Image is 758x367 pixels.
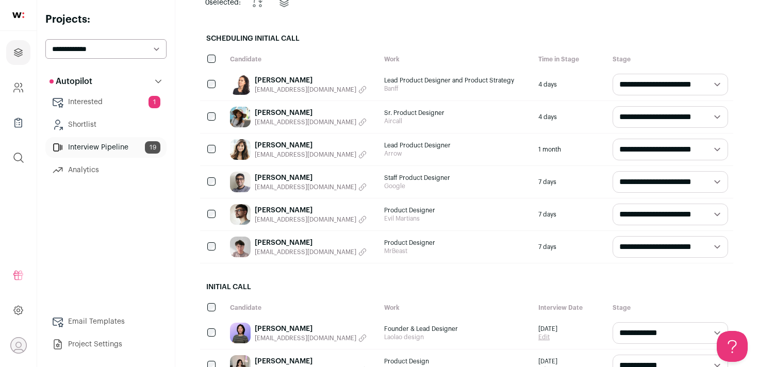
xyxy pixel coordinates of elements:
[384,247,528,255] span: MrBeast
[533,134,607,165] div: 1 month
[45,311,167,332] a: Email Templates
[607,298,733,317] div: Stage
[45,71,167,92] button: Autopilot
[533,231,607,263] div: 7 days
[255,183,356,191] span: [EMAIL_ADDRESS][DOMAIN_NAME]
[6,110,30,135] a: Company Lists
[230,107,251,127] img: 554f464cb4fba89a8a83bf1165adefccb704274ffd7c2b9bc87faebba8973362.jpg
[255,248,356,256] span: [EMAIL_ADDRESS][DOMAIN_NAME]
[45,334,167,355] a: Project Settings
[384,357,528,365] span: Product Design
[533,198,607,230] div: 7 days
[255,324,367,334] a: [PERSON_NAME]
[384,182,528,190] span: Google
[533,101,607,133] div: 4 days
[12,12,24,18] img: wellfound-shorthand-0d5821cbd27db2630d0214b213865d53afaa358527fdda9d0ea32b1df1b89c2c.svg
[384,174,528,182] span: Staff Product Designer
[230,237,251,257] img: d6d96f3ea5250dcbcc432fdfce50c8b1b59e8c072636e173c92001058b55fe69.jpg
[255,173,367,183] a: [PERSON_NAME]
[230,74,251,95] img: 9aeff988efad7df141fbcecc4e5143a51ed0522606a44b258a428eaa5e5a5941.jpg
[255,108,367,118] a: [PERSON_NAME]
[255,205,367,215] a: [PERSON_NAME]
[379,298,533,317] div: Work
[255,75,367,86] a: [PERSON_NAME]
[607,50,733,69] div: Stage
[384,149,528,158] span: Arrow
[379,50,533,69] div: Work
[717,331,748,362] iframe: Help Scout Beacon - Open
[45,92,167,112] a: Interested1
[45,137,167,158] a: Interview Pipeline19
[255,151,356,159] span: [EMAIL_ADDRESS][DOMAIN_NAME]
[255,151,367,159] button: [EMAIL_ADDRESS][DOMAIN_NAME]
[384,109,528,117] span: Sr. Product Designer
[384,325,528,333] span: Founder & Lead Designer
[6,75,30,100] a: Company and ATS Settings
[384,85,528,93] span: Banff
[384,76,528,85] span: Lead Product Designer and Product Strategy
[230,139,251,160] img: dddf94288c4090aa08b36debaa9ed0ce84a3bbffe4bb528381c33dfe34e0493e
[533,50,607,69] div: Time in Stage
[200,276,733,298] h2: Initial Call
[384,239,528,247] span: Product Designer
[384,333,528,341] span: Laolao design
[225,298,379,317] div: Candidate
[200,27,733,50] h2: Scheduling Initial Call
[255,356,367,366] a: [PERSON_NAME]
[45,160,167,180] a: Analytics
[255,140,367,151] a: [PERSON_NAME]
[230,172,251,192] img: 50b6d4a997a9801c82613c4f1e1f7bda5c2595ce7e86cde33ed5f89fc6c22b6f.jpg
[255,248,367,256] button: [EMAIL_ADDRESS][DOMAIN_NAME]
[255,86,356,94] span: [EMAIL_ADDRESS][DOMAIN_NAME]
[255,215,367,224] button: [EMAIL_ADDRESS][DOMAIN_NAME]
[45,114,167,135] a: Shortlist
[255,334,367,342] button: [EMAIL_ADDRESS][DOMAIN_NAME]
[255,183,367,191] button: [EMAIL_ADDRESS][DOMAIN_NAME]
[6,40,30,65] a: Projects
[384,117,528,125] span: Aircall
[50,75,92,88] p: Autopilot
[149,96,160,108] span: 1
[255,118,356,126] span: [EMAIL_ADDRESS][DOMAIN_NAME]
[533,298,607,317] div: Interview Date
[384,206,528,214] span: Product Designer
[255,334,356,342] span: [EMAIL_ADDRESS][DOMAIN_NAME]
[384,141,528,149] span: Lead Product Designer
[384,214,528,223] span: Evil Martians
[255,215,356,224] span: [EMAIL_ADDRESS][DOMAIN_NAME]
[255,238,367,248] a: [PERSON_NAME]
[10,337,27,354] button: Open dropdown
[533,69,607,101] div: 4 days
[45,12,167,27] h2: Projects:
[225,50,379,69] div: Candidate
[230,204,251,225] img: 3641299d339e753894393c6b8877b57935f39fc6fbb3dda68345d5209e1a73c5.jpg
[145,141,160,154] span: 19
[255,86,367,94] button: [EMAIL_ADDRESS][DOMAIN_NAME]
[538,357,557,365] span: [DATE]
[230,323,251,343] img: e291c6bfa3e0c5837cddc4e21ea078813d8c7a060ef592cb882dc1fc0a9c57ff.jpg
[538,333,557,341] a: Edit
[533,166,607,198] div: 7 days
[538,325,557,333] span: [DATE]
[255,118,367,126] button: [EMAIL_ADDRESS][DOMAIN_NAME]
